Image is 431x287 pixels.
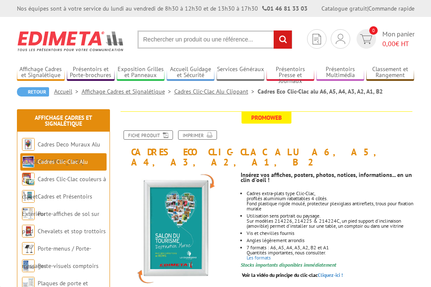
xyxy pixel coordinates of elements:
a: devis rapide 0 Mon panier 0,00€ HT [354,29,415,49]
a: Les formats [247,254,271,261]
a: Affichage Cadres et Signalétique [17,66,65,80]
strong: 01 46 81 33 03 [262,5,307,12]
a: Commande rapide [368,5,415,12]
p: Vis et chevilles fournis [247,231,415,236]
a: Porte-visuels comptoirs [38,262,99,270]
a: Affichage Cadres et Signalétique [35,114,92,127]
a: Cadres Deco Muraux Alu ou [GEOGRAPHIC_DATA] [22,141,100,166]
a: Retour [17,87,49,97]
img: devis rapide [360,34,372,44]
a: Voir la vidéo du principe du clic-clacCliquez-ici ! [242,272,343,278]
a: Présentoirs et Porte-brochures [67,66,115,80]
p: 7 formats : A6, A5, A4, A3, A2, B2 et A1 Quantités importantes, nous consulter. [247,245,415,255]
strong: Insérez vos affiches, posters, photos, notices, informations... en un clin d'oeil ! [241,171,412,184]
span: 0,00 [382,39,395,48]
a: Présentoirs Multimédia [316,66,364,80]
a: Catalogue gratuit [321,5,367,12]
div: Nos équipes sont à votre service du lundi au vendredi de 8h30 à 12h30 et de 13h30 à 17h30 [17,4,307,13]
a: Imprimer [178,130,217,140]
a: Cadres Clic-Clac Alu Clippant [22,158,88,183]
a: Présentoirs Presse et Journaux [266,66,314,80]
div: | [321,4,415,13]
img: Edimeta [17,25,125,57]
li: Utilisation sens portrait ou paysage. Sur modèles 214226, 214225 & 214224C, un pied support d'inc... [247,213,415,229]
input: rechercher [274,30,292,49]
a: Accueil Guidage et Sécurité [167,66,214,80]
a: Affichage Cadres et Signalétique [82,88,174,95]
img: Cadres Deco Muraux Alu ou Bois [22,138,35,151]
img: devis rapide [336,34,345,44]
img: Porte-menus / Porte-messages [22,242,35,255]
a: Classement et Rangement [366,66,414,80]
a: Exposition Grilles et Panneaux [117,66,165,80]
input: Rechercher un produit ou une référence... [137,30,292,49]
a: Cadres Clic-Clac Alu Clippant [174,88,258,95]
a: Porte-menus / Porte-messages [22,245,91,270]
a: Porte-affiches de sol sur pied [22,210,99,235]
a: Services Généraux [217,66,264,80]
a: Accueil [54,88,82,95]
a: Fiche produit [124,130,173,140]
span: € HT [382,39,415,49]
li: Angles légèrement arrondis [247,238,415,243]
li: Cadres Eco Clic-Clac alu A6, A5, A4, A3, A2, A1, B2 [258,87,383,96]
span: Voir la vidéo du principe du clic-clac [242,272,318,278]
span: 0 [369,26,378,35]
span: Promoweb [242,112,291,124]
span: Mon panier [382,29,415,49]
a: Chevalets et stop trottoirs [38,227,106,235]
img: devis rapide [313,34,321,44]
a: Cadres Clic-Clac couleurs à clapet [22,175,106,200]
font: Stocks importants disponibles immédiatement [241,262,336,268]
li: Cadres extra-plats type Clic-Clac, profilés aluminium rabattables 4 côtés. Fond plastique rigide ... [247,191,415,211]
a: Cadres et Présentoirs Extérieur [22,193,92,218]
